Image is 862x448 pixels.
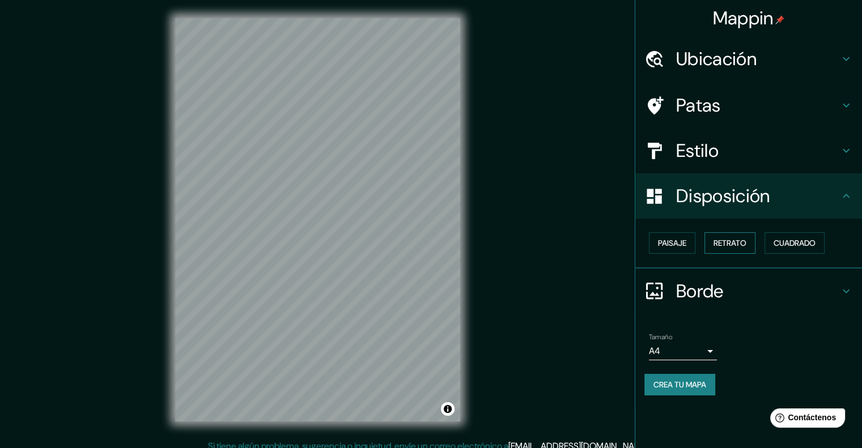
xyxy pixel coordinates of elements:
div: A4 [649,342,717,360]
button: Retrato [704,232,755,254]
font: Tamaño [649,332,672,342]
div: Ubicación [635,36,862,82]
font: Patas [676,93,721,117]
font: Borde [676,279,724,303]
button: Crea tu mapa [644,374,715,395]
font: A4 [649,345,660,357]
div: Disposición [635,173,862,219]
div: Estilo [635,128,862,173]
button: Cuadrado [765,232,825,254]
font: Mappin [713,6,774,30]
div: Patas [635,83,862,128]
font: Paisaje [658,238,686,248]
img: pin-icon.png [775,15,784,24]
button: Activar o desactivar atribución [441,402,455,416]
font: Crea tu mapa [653,379,706,390]
button: Paisaje [649,232,695,254]
font: Estilo [676,139,719,163]
canvas: Mapa [175,18,460,421]
div: Borde [635,268,862,314]
iframe: Lanzador de widgets de ayuda [761,404,850,436]
font: Disposición [676,184,770,208]
font: Retrato [714,238,746,248]
font: Cuadrado [774,238,816,248]
font: Ubicación [676,47,757,71]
